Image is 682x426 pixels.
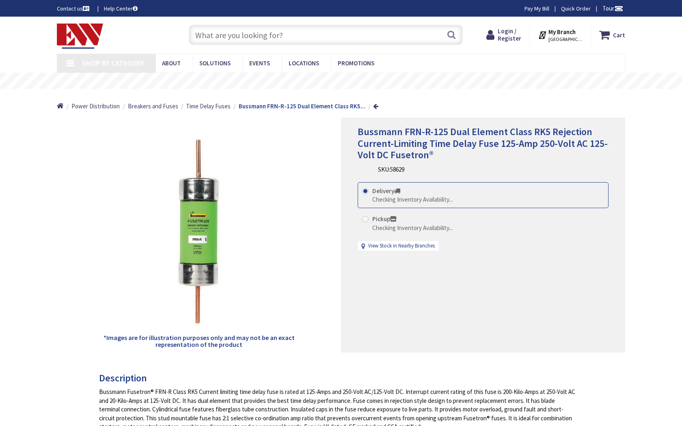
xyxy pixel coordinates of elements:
span: 58629 [390,166,404,173]
a: Breakers and Fuses [128,102,178,110]
h3: Description [99,373,577,383]
span: Locations [289,59,319,67]
input: What are you looking for? [189,25,463,45]
span: Shop By Category [82,58,144,68]
span: Login / Register [498,27,521,42]
h5: *Images are for illustration purposes only and may not be an exact representation of the product [102,334,296,349]
a: Help Center [104,4,138,13]
strong: Delivery [372,187,400,195]
span: Bussmann FRN-R-125 Dual Element Class RK5 Rejection Current-Limiting Time Delay Fuse 125-Amp 250-... [358,125,608,161]
span: Promotions [338,59,374,67]
a: Login / Register [486,28,521,42]
span: Events [249,59,270,67]
span: About [162,59,181,67]
strong: Pickup [372,215,397,223]
a: Contact us [57,4,91,13]
a: View Stock in Nearby Branches [368,242,435,250]
a: Pay My Bill [524,4,549,13]
strong: My Branch [548,28,576,36]
a: Power Distribution [71,102,120,110]
a: Quick Order [561,4,591,13]
div: SKU: [378,165,404,174]
img: Bussmann FRN-R-125 Dual Element Class RK5 Rejection Current-Limiting Time Delay Fuse 125-Amp 250-... [102,135,296,328]
img: Electrical Wholesalers, Inc. [57,24,103,49]
div: Checking Inventory Availability... [372,195,453,204]
a: Time Delay Fuses [186,102,231,110]
span: Tour [602,4,623,12]
strong: Cart [613,28,625,42]
span: Solutions [199,59,231,67]
strong: Bussmann FRN-R-125 Dual Element Class RK5... [239,102,365,110]
div: Checking Inventory Availability... [372,224,453,232]
div: My Branch [GEOGRAPHIC_DATA], [GEOGRAPHIC_DATA] [538,28,583,42]
a: Cart [599,28,625,42]
span: [GEOGRAPHIC_DATA], [GEOGRAPHIC_DATA] [548,36,583,43]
